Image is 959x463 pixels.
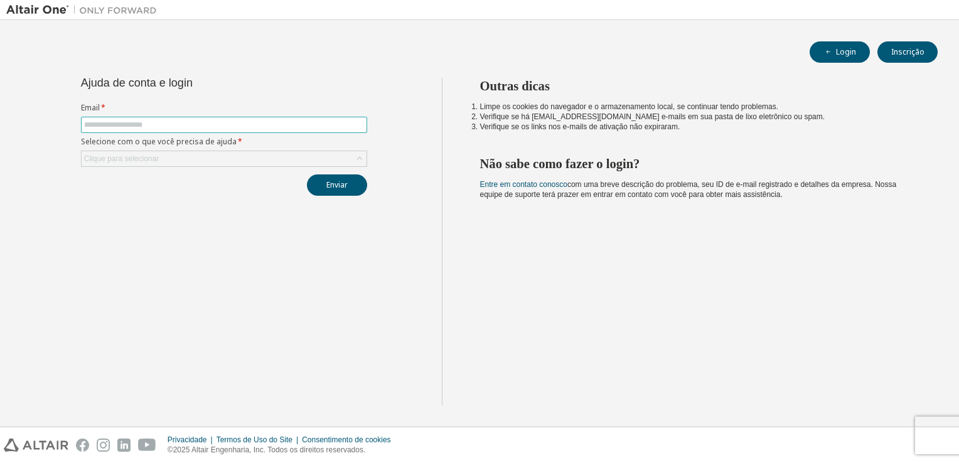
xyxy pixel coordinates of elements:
li: Limpe os cookies do navegador e o armazenamento local, se continuar tendo problemas. [480,102,916,112]
a: Entre em contato conosco [480,180,567,189]
img: altair_logo.svg [4,439,68,452]
img: instagram.svg [97,439,110,452]
div: Clique para selecionar [84,154,159,164]
div: Clique para selecionar [82,151,367,166]
p: © [168,445,399,455]
font: Email [81,102,100,113]
h2: Outras dicas [480,78,916,94]
button: Enviar [307,174,367,196]
button: Login [810,41,870,63]
div: Consentimento de cookies [302,435,398,445]
div: Privacidade [168,435,217,445]
font: Login [836,47,856,57]
font: Selecione com o que você precisa de ajuda [81,136,237,147]
span: com uma breve descrição do problema, seu ID de e-mail registrado e detalhes da empresa. Nossa equ... [480,180,897,199]
img: linkedin.svg [117,439,131,452]
font: 2025 Altair Engenharia, Inc. Todos os direitos reservados. [173,445,366,454]
button: Inscrição [877,41,938,63]
li: Verifique se os links nos e-mails de ativação não expiraram. [480,122,916,132]
h2: Não sabe como fazer o login? [480,156,916,172]
img: facebook.svg [76,439,89,452]
li: Verifique se há [EMAIL_ADDRESS][DOMAIN_NAME] e-mails em sua pasta de lixo eletrônico ou spam. [480,112,916,122]
div: Termos de Uso do Site [217,435,303,445]
img: youtube.svg [138,439,156,452]
img: Altair Um [6,4,163,16]
div: Ajuda de conta e login [81,78,310,88]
